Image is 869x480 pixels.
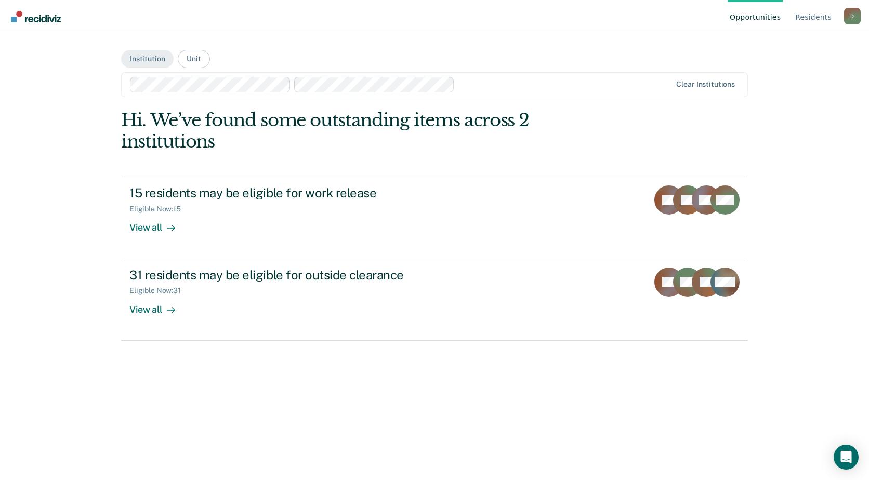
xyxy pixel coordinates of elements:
button: Unit [178,50,209,68]
button: Institution [121,50,174,68]
div: D [844,8,861,24]
div: 15 residents may be eligible for work release [129,185,494,201]
div: Eligible Now : 31 [129,286,189,295]
div: Open Intercom Messenger [834,445,859,470]
div: Eligible Now : 15 [129,205,189,214]
div: View all [129,295,188,315]
a: 15 residents may be eligible for work releaseEligible Now:15View all [121,177,748,259]
div: View all [129,214,188,234]
div: Clear institutions [676,80,735,89]
img: Recidiviz [11,11,61,22]
button: Profile dropdown button [844,8,861,24]
div: Hi. We’ve found some outstanding items across 2 institutions [121,110,623,152]
a: 31 residents may be eligible for outside clearanceEligible Now:31View all [121,259,748,341]
div: 31 residents may be eligible for outside clearance [129,268,494,283]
